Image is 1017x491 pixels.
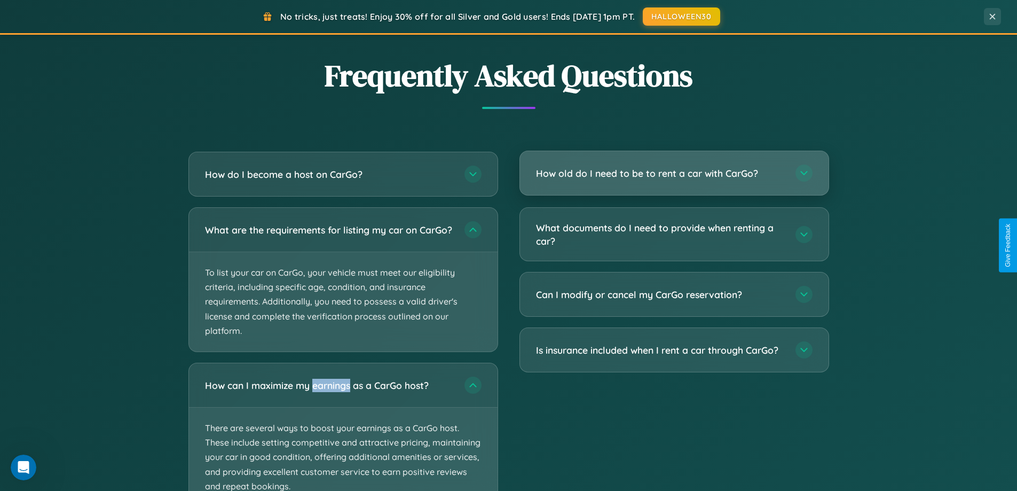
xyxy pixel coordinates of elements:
[280,11,635,22] span: No tricks, just treats! Enjoy 30% off for all Silver and Gold users! Ends [DATE] 1pm PT.
[205,223,454,237] h3: What are the requirements for listing my car on CarGo?
[188,55,829,96] h2: Frequently Asked Questions
[536,288,785,301] h3: Can I modify or cancel my CarGo reservation?
[11,455,36,480] iframe: Intercom live chat
[205,168,454,181] h3: How do I become a host on CarGo?
[205,379,454,392] h3: How can I maximize my earnings as a CarGo host?
[1004,224,1012,267] div: Give Feedback
[536,344,785,357] h3: Is insurance included when I rent a car through CarGo?
[643,7,720,26] button: HALLOWEEN30
[189,252,498,352] p: To list your car on CarGo, your vehicle must meet our eligibility criteria, including specific ag...
[536,221,785,247] h3: What documents do I need to provide when renting a car?
[536,167,785,180] h3: How old do I need to be to rent a car with CarGo?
